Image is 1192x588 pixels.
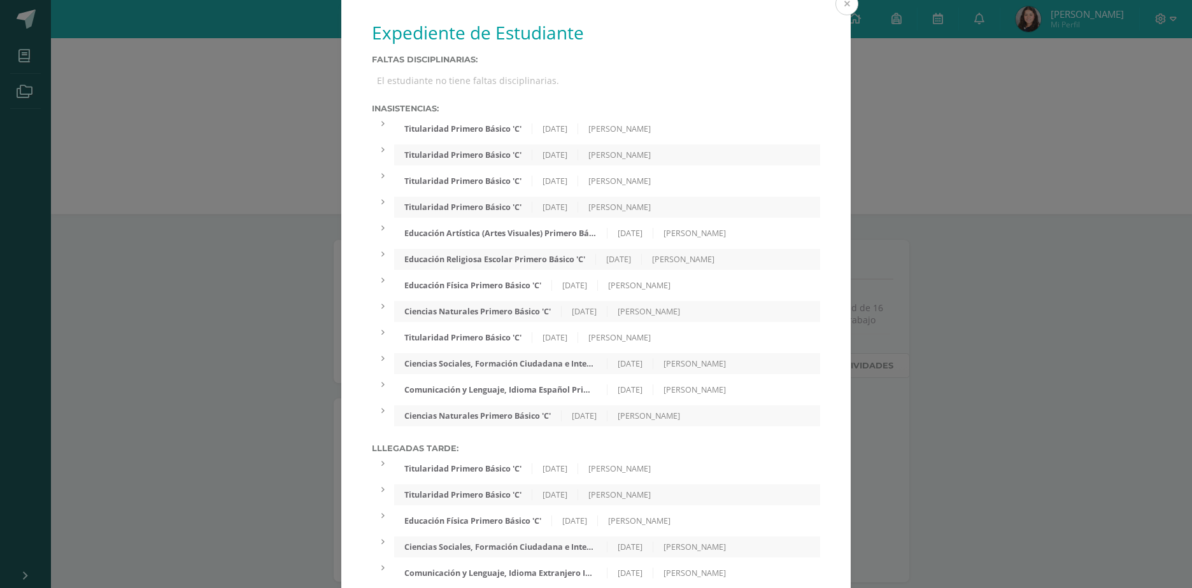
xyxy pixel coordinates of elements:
[578,150,661,160] div: [PERSON_NAME]
[607,228,653,239] div: [DATE]
[532,332,578,343] div: [DATE]
[607,410,690,421] div: [PERSON_NAME]
[596,254,642,265] div: [DATE]
[562,410,607,421] div: [DATE]
[532,123,578,134] div: [DATE]
[394,202,532,213] div: Titularidad Primero Básico 'C'
[394,410,562,421] div: Ciencias Naturales Primero Básico 'C'
[394,228,607,239] div: Educación Artística (Artes Visuales) Primero Básico 'C'
[394,515,552,526] div: Educación Física Primero Básico 'C'
[372,69,820,92] div: El estudiante no tiene faltas disciplinarias.
[607,542,653,552] div: [DATE]
[372,104,820,113] label: Inasistencias:
[562,306,607,317] div: [DATE]
[653,568,736,578] div: [PERSON_NAME]
[598,515,681,526] div: [PERSON_NAME]
[552,515,598,526] div: [DATE]
[607,358,653,369] div: [DATE]
[532,489,578,500] div: [DATE]
[372,20,820,45] h1: Expediente de Estudiante
[394,123,532,134] div: Titularidad Primero Básico 'C'
[607,306,690,317] div: [PERSON_NAME]
[394,358,607,369] div: Ciencias Sociales, Formación Ciudadana e Interculturalidad Primero Básico 'C'
[578,463,661,474] div: [PERSON_NAME]
[394,568,607,578] div: Comunicación y Lenguaje, Idioma Extranjero Inglés Primero Básico 'C'
[394,489,532,500] div: Titularidad Primero Básico 'C'
[578,202,661,213] div: [PERSON_NAME]
[653,384,736,395] div: [PERSON_NAME]
[532,150,578,160] div: [DATE]
[394,306,562,317] div: Ciencias Naturales Primero Básico 'C'
[394,463,532,474] div: Titularidad Primero Básico 'C'
[578,332,661,343] div: [PERSON_NAME]
[532,202,578,213] div: [DATE]
[653,542,736,552] div: [PERSON_NAME]
[552,280,598,291] div: [DATE]
[372,444,820,453] label: Lllegadas tarde:
[607,384,653,395] div: [DATE]
[394,176,532,186] div: Titularidad Primero Básico 'C'
[578,123,661,134] div: [PERSON_NAME]
[394,254,596,265] div: Educación Religiosa Escolar Primero Básico 'C'
[578,176,661,186] div: [PERSON_NAME]
[532,463,578,474] div: [DATE]
[394,280,552,291] div: Educación Física Primero Básico 'C'
[394,542,607,552] div: Ciencias Sociales, Formación Ciudadana e Interculturalidad Primero Básico 'C'
[653,228,736,239] div: [PERSON_NAME]
[394,150,532,160] div: Titularidad Primero Básico 'C'
[394,384,607,395] div: Comunicación y Lenguaje, Idioma Español Primero Básico 'C'
[578,489,661,500] div: [PERSON_NAME]
[607,568,653,578] div: [DATE]
[642,254,725,265] div: [PERSON_NAME]
[653,358,736,369] div: [PERSON_NAME]
[598,280,681,291] div: [PERSON_NAME]
[372,55,820,64] label: Faltas Disciplinarias:
[532,176,578,186] div: [DATE]
[394,332,532,343] div: Titularidad Primero Básico 'C'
